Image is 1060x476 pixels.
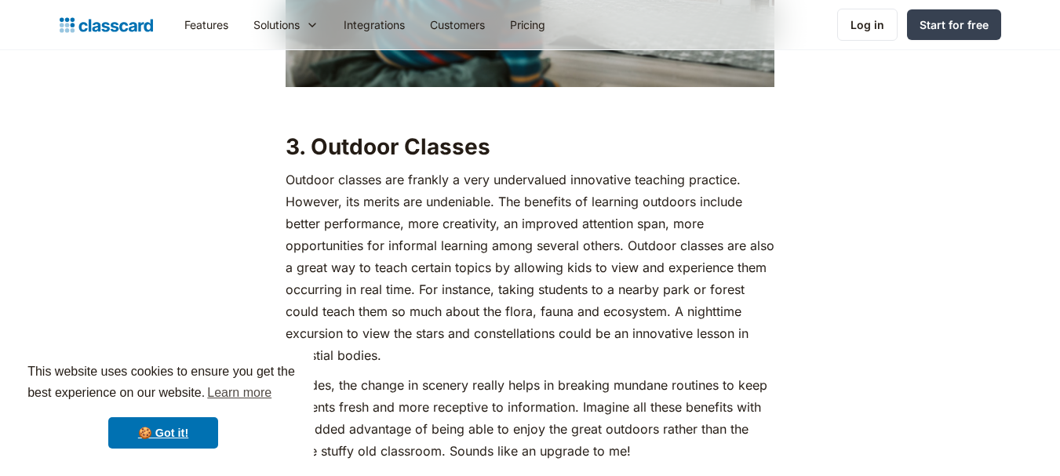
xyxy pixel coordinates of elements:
[286,95,774,117] p: ‍
[851,16,884,33] div: Log in
[27,362,299,405] span: This website uses cookies to ensure you get the best experience on our website.
[497,7,558,42] a: Pricing
[837,9,898,41] a: Log in
[172,7,241,42] a: Features
[907,9,1001,40] a: Start for free
[286,169,774,366] p: Outdoor classes are frankly a very undervalued innovative teaching practice. However, its merits ...
[286,374,774,462] p: Besides, the change in scenery really helps in breaking mundane routines to keep students fresh a...
[205,381,274,405] a: learn more about cookies
[253,16,300,33] div: Solutions
[241,7,331,42] div: Solutions
[108,417,218,449] a: dismiss cookie message
[286,133,774,161] h2: ‍
[920,16,989,33] div: Start for free
[13,347,314,463] div: cookieconsent
[417,7,497,42] a: Customers
[331,7,417,42] a: Integrations
[286,133,490,160] strong: 3. Outdoor Classes
[60,14,153,36] a: home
